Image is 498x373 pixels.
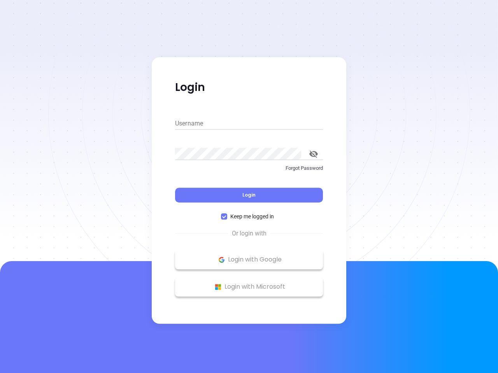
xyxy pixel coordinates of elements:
img: Microsoft Logo [213,282,223,292]
p: Login [175,80,323,94]
span: Or login with [228,229,270,238]
button: Google Logo Login with Google [175,250,323,269]
p: Login with Microsoft [179,281,319,293]
img: Google Logo [217,255,226,265]
span: Login [242,192,256,198]
p: Forgot Password [175,164,323,172]
p: Login with Google [179,254,319,265]
span: Keep me logged in [227,212,277,221]
button: toggle password visibility [304,145,323,163]
button: Microsoft Logo Login with Microsoft [175,277,323,296]
button: Login [175,188,323,202]
a: Forgot Password [175,164,323,178]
